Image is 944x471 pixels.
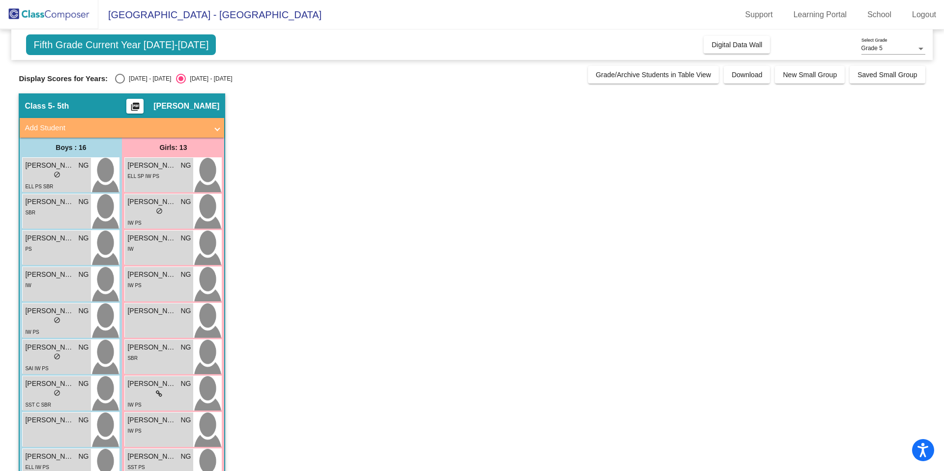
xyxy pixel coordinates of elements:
span: NG [180,415,191,425]
span: IW PS [127,428,141,434]
a: Support [737,7,781,23]
span: - 5th [52,101,69,111]
span: [PERSON_NAME] [25,379,74,389]
div: [DATE] - [DATE] [186,74,232,83]
span: [PERSON_NAME] [127,379,177,389]
span: NG [180,233,191,243]
span: SAI IW PS [25,366,48,371]
span: NG [78,160,88,171]
span: IW PS [127,220,141,226]
span: Saved Small Group [857,71,917,79]
button: Print Students Details [126,99,144,114]
span: Grade 5 [861,45,883,52]
span: Download [732,71,762,79]
span: IW PS [25,329,39,335]
span: [PERSON_NAME] [PERSON_NAME] [25,342,74,353]
span: do_not_disturb_alt [54,389,60,396]
span: NG [78,379,88,389]
span: [GEOGRAPHIC_DATA] - [GEOGRAPHIC_DATA] [98,7,322,23]
span: NG [180,306,191,316]
span: NG [78,451,88,462]
span: ELL PS SBR [25,184,53,189]
span: do_not_disturb_alt [54,317,60,324]
mat-expansion-panel-header: Add Student [20,118,224,138]
span: Class 5 [25,101,52,111]
span: do_not_disturb_alt [156,207,163,214]
span: NG [180,197,191,207]
div: Boys : 16 [20,138,122,157]
span: [PERSON_NAME] [25,415,74,425]
span: [PERSON_NAME] [127,160,177,171]
span: NG [180,379,191,389]
span: [PERSON_NAME] [153,101,219,111]
button: Download [724,66,770,84]
button: Digital Data Wall [704,36,770,54]
span: SBR [127,355,138,361]
button: New Small Group [775,66,845,84]
div: Girls: 13 [122,138,224,157]
span: IW [127,246,133,252]
span: PS [25,246,31,252]
span: [PERSON_NAME] [127,269,177,280]
a: Learning Portal [786,7,855,23]
span: Digital Data Wall [711,41,762,49]
span: [PERSON_NAME] [25,451,74,462]
span: Display Scores for Years: [19,74,108,83]
span: SST C SBR [25,402,51,408]
span: NG [180,160,191,171]
span: [PERSON_NAME] [127,197,177,207]
span: [PERSON_NAME] [127,415,177,425]
span: do_not_disturb_alt [54,171,60,178]
a: Logout [904,7,944,23]
span: New Small Group [783,71,837,79]
span: [PERSON_NAME] [PERSON_NAME] [25,306,74,316]
span: [PERSON_NAME]- [PERSON_NAME] [25,233,74,243]
span: [PERSON_NAME] [127,306,177,316]
span: SBR [25,210,35,215]
span: NG [78,269,88,280]
span: NG [78,306,88,316]
div: [DATE] - [DATE] [125,74,171,83]
span: [PERSON_NAME] [127,233,177,243]
span: ELL IW PS [25,465,49,470]
span: ELL SP IW PS [127,174,159,179]
span: [PERSON_NAME] [25,269,74,280]
mat-icon: picture_as_pdf [129,102,141,116]
span: Fifth Grade Current Year [DATE]-[DATE] [26,34,216,55]
span: NG [78,233,88,243]
span: [PERSON_NAME] [127,451,177,462]
span: SST PS [127,465,145,470]
span: [PERSON_NAME] [127,342,177,353]
mat-panel-title: Add Student [25,122,207,134]
span: NG [78,197,88,207]
span: [PERSON_NAME] [25,160,74,171]
span: IW PS [127,402,141,408]
span: NG [180,451,191,462]
span: NG [78,415,88,425]
mat-radio-group: Select an option [115,74,232,84]
span: [PERSON_NAME] [25,197,74,207]
span: NG [78,342,88,353]
span: NG [180,269,191,280]
button: Grade/Archive Students in Table View [588,66,719,84]
span: do_not_disturb_alt [54,353,60,360]
span: NG [180,342,191,353]
span: IW [25,283,31,288]
a: School [859,7,899,23]
button: Saved Small Group [850,66,925,84]
span: IW PS [127,283,141,288]
span: Grade/Archive Students in Table View [596,71,711,79]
